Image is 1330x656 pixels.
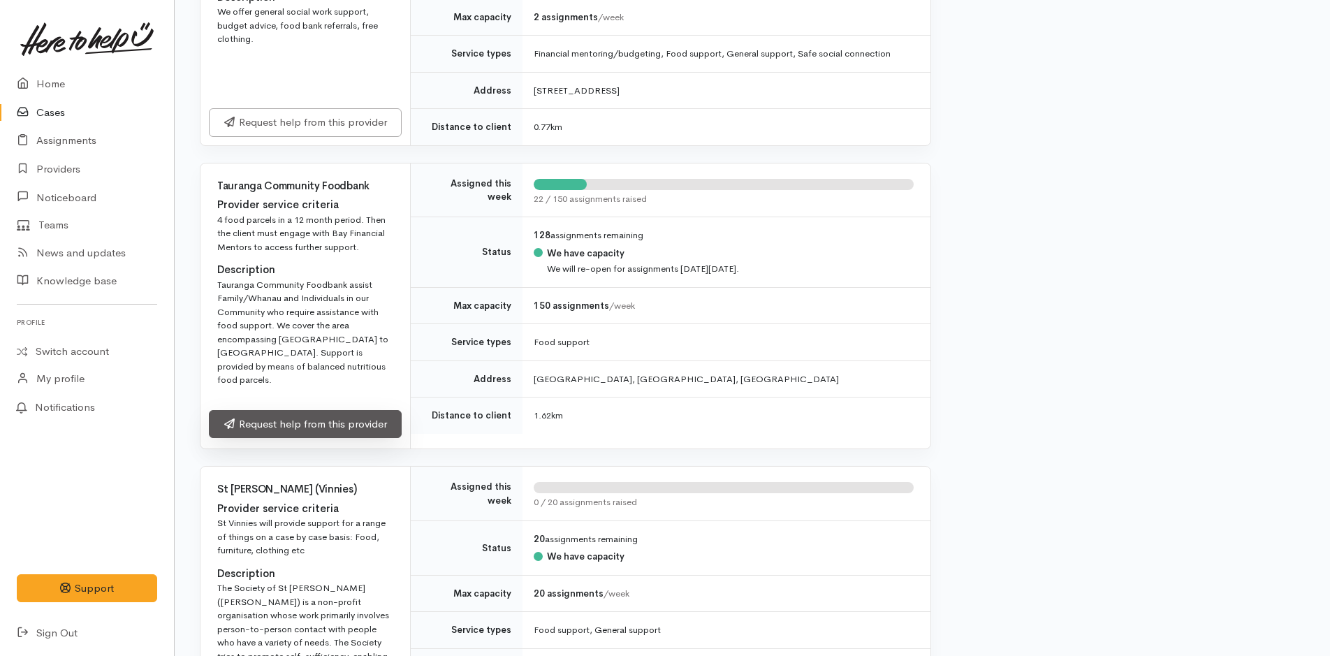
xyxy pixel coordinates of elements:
div: [GEOGRAPHIC_DATA], [GEOGRAPHIC_DATA], [GEOGRAPHIC_DATA] [534,372,914,386]
span: km [550,121,562,133]
a: Request help from this provider [209,108,402,137]
span: /week [609,300,635,312]
div: St Vinnies will provide support for a range of things on a case by case basis: Food, furniture, c... [217,516,393,557]
td: Max capacity [411,575,522,612]
a: Request help from this provider [209,410,402,439]
div: 0.77 [534,120,914,134]
span: /week [604,588,629,599]
b: 150 assignments [534,300,609,312]
td: Status [411,520,522,575]
span: km [551,409,563,421]
div: Financial mentoring/budgeting, Food support, General support, Safe social connection [534,47,914,61]
h4: Tauranga Community Foodbank [217,180,393,192]
b: 20 [534,533,545,545]
button: Support [17,574,157,603]
td: Distance to client [411,398,522,434]
label: Description [217,262,275,278]
b: 128 [534,229,550,241]
div: assignments remaining [534,228,914,242]
div: We will re-open for assignments [DATE][DATE]. [547,262,739,276]
h4: St [PERSON_NAME] (Vinnies) [217,483,393,495]
b: 2 assignments [534,11,598,23]
td: Status [411,217,522,288]
div: 0 / 20 assignments raised [534,495,914,509]
div: assignments remaining [534,532,914,546]
label: Description [217,566,275,582]
td: Assigned this week [411,467,522,520]
td: Service types [411,36,522,73]
div: [STREET_ADDRESS] [534,84,914,98]
td: Service types [411,612,522,649]
td: Address [411,360,522,398]
td: Distance to client [411,109,522,145]
div: Tauranga Community Foodbank assist Family/Whanau and Individuals in our Community who require ass... [217,278,393,387]
td: Service types [411,324,522,361]
div: 1.62 [534,409,914,423]
td: Address [411,72,522,109]
div: 4 food parcels in a 12 month period. Then the client must engage with Bay Financial Mentors to ac... [217,213,393,254]
label: Provider service criteria [217,197,339,213]
div: Food support, General support [534,623,914,637]
div: Food support [534,335,914,349]
td: Assigned this week [411,163,522,217]
b: We have capacity [547,247,624,259]
span: /week [598,11,624,23]
div: 22 / 150 assignments raised [534,192,914,206]
b: 20 assignments [534,588,604,599]
td: Max capacity [411,287,522,324]
div: We offer general social work support, budget advice, food bank referrals, free clothing. [217,5,393,46]
label: Provider service criteria [217,501,339,517]
b: We have capacity [547,551,624,562]
h6: Profile [17,313,157,332]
